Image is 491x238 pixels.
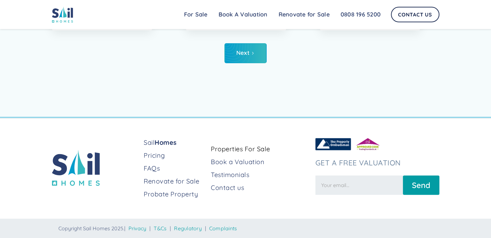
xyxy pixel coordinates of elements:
a: FAQs [144,164,206,173]
a: For Sale [179,8,213,21]
input: Your email... [315,175,403,195]
input: Send [403,175,439,195]
a: Contact us [211,183,310,192]
a: Complaints [209,225,237,232]
img: sail home logo colored [52,6,73,23]
a: Renovate for Sale [144,177,206,186]
div: Copyright Sail Homes 2025. | | | | [58,225,439,232]
form: Newsletter Form [315,172,439,195]
a: T&Cs [154,225,167,232]
a: Book A Valuation [213,8,273,21]
strong: Homes [155,138,177,146]
a: Testimonials [211,170,310,179]
img: sail home logo colored [52,150,100,186]
a: Pricing [144,151,206,160]
a: 0808 196 5200 [335,8,386,21]
div: Next [236,50,250,56]
a: SailHomes [144,138,206,147]
a: Contact Us [391,7,439,22]
a: Book a Valuation [211,157,310,166]
a: Probate Property [144,190,206,199]
a: Regulatory [174,225,202,232]
a: Properties For Sale [211,144,310,154]
a: Next Page [224,43,267,63]
h3: Get a free valuation [315,158,439,167]
a: Privacy [128,225,147,232]
div: List [52,43,439,63]
a: Renovate for Sale [273,8,335,21]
